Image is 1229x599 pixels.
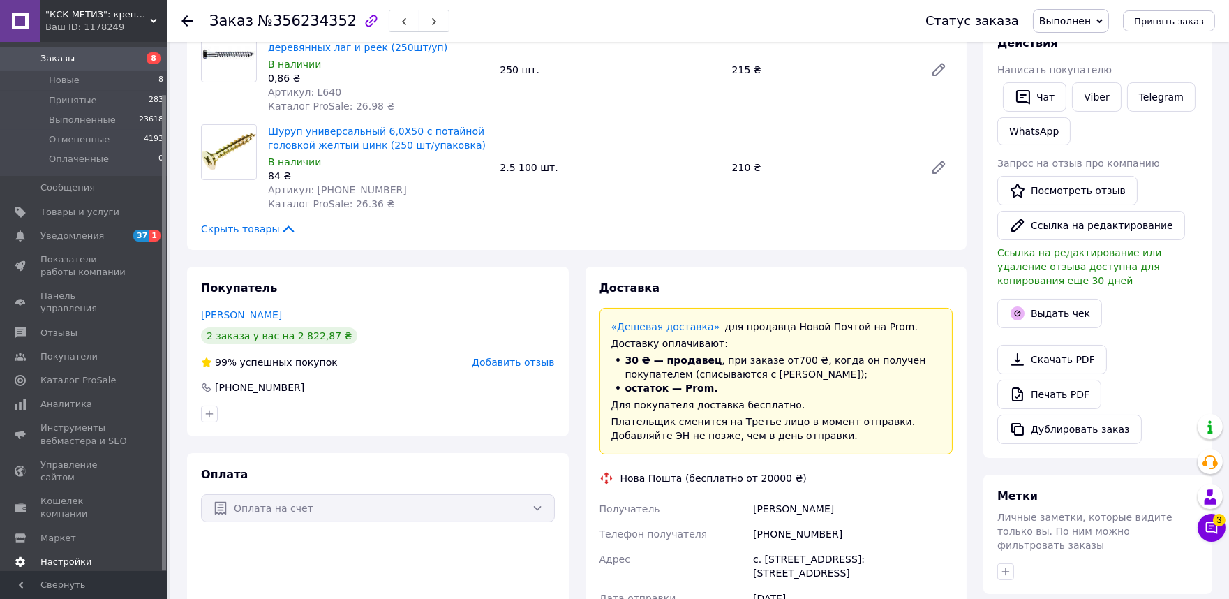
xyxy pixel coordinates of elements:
img: DIN 571 Шуруп 6Х40 для соединения деревянных лаг и реек (250шт/уп) [202,47,256,61]
span: Маркет [40,532,76,545]
div: успешных покупок [201,355,338,369]
a: [PERSON_NAME] [201,309,282,320]
span: Покупатели [40,350,98,363]
span: Товары и услуги [40,206,119,219]
span: Каталог ProSale [40,374,116,387]
span: Метки [997,489,1038,503]
span: Инструменты вебмастера и SEO [40,422,129,447]
a: «Дешевая доставка» [611,321,720,332]
span: Показатели работы компании [40,253,129,279]
a: Посмотреть отзыв [997,176,1138,205]
span: Принять заказ [1134,16,1204,27]
div: [PHONE_NUMBER] [214,380,306,394]
div: Статус заказа [925,14,1019,28]
span: "КСК МЕТИЗ": крепеж, такелаж [45,8,150,21]
span: Покупатель [201,281,277,295]
span: 23618 [139,114,163,126]
div: 2 заказа у вас на 2 822,87 ₴ [201,327,357,344]
span: Артикул: L640 [268,87,341,98]
a: DIN 571 Шуруп 6Х40 для соединения деревянных лаг и реек (250шт/уп) [268,28,460,53]
span: 8 [158,74,163,87]
span: Адрес [599,554,630,565]
span: Получатель [599,503,660,515]
span: Отмененные [49,133,110,146]
button: Чат с покупателем3 [1198,514,1226,542]
span: Оплата [201,468,248,481]
span: Действия [997,36,1058,50]
a: Viber [1072,82,1121,112]
button: Ссылка на редактирование [997,211,1185,240]
div: [PHONE_NUMBER] [750,522,955,547]
span: 1 [149,230,161,242]
a: Шуруп универсальный 6,0Х50 с потайной головкой желтый цинк (250 шт/упаковка) [268,126,486,151]
button: Принять заказ [1123,10,1215,31]
span: 0 [158,153,163,165]
span: Управление сайтом [40,459,129,484]
div: 210 ₴ [727,158,919,177]
span: Добавить отзыв [472,357,554,368]
span: Новые [49,74,80,87]
span: Уведомления [40,230,104,242]
a: WhatsApp [997,117,1071,145]
div: Доставку оплачивают: [611,337,941,350]
span: 4193 [144,133,163,146]
span: Выполненные [49,114,116,126]
span: Отзывы [40,327,77,339]
span: Принятые [49,94,97,107]
span: 3 [1213,510,1226,523]
div: 250 шт. [494,60,726,80]
a: Скачать PDF [997,345,1107,374]
li: , при заказе от 700 ₴ , когда он получен покупателем (списываются с [PERSON_NAME]); [611,353,941,381]
img: Шуруп универсальный 6,0Х50 с потайной головкой желтый цинк (250 шт/упаковка) [202,133,256,170]
span: Личные заметки, которые видите только вы. По ним можно фильтровать заказы [997,512,1172,551]
span: Сообщения [40,182,95,194]
div: [PERSON_NAME] [750,496,955,522]
span: Артикул: [PHONE_NUMBER] [268,184,407,195]
span: Каталог ProSale: 26.36 ₴ [268,198,394,209]
span: 37 [133,230,149,242]
span: Выполнен [1039,15,1091,27]
span: №356234352 [258,13,357,29]
span: Настройки [40,556,91,568]
span: 283 [149,94,163,107]
span: В наличии [268,59,321,70]
div: 0,86 ₴ [268,71,489,85]
a: Редактировать [925,56,953,84]
div: Плательщик сменится на Третье лицо в момент отправки. Добавляйте ЭН не позже, чем в день отправки. [611,415,941,443]
span: Запрос на отзыв про компанию [997,158,1160,169]
span: Заказ [209,13,253,29]
a: Telegram [1127,82,1196,112]
button: Дублировать заказ [997,415,1142,444]
span: Оплаченные [49,153,109,165]
span: 99% [215,357,237,368]
div: Ваш ID: 1178249 [45,21,167,34]
button: Выдать чек [997,299,1102,328]
div: для продавца Новой Почтой на Prom. [611,320,941,334]
button: Чат [1003,82,1066,112]
span: Ссылка на редактирование или удаление отзыва доступна для копирования еще 30 дней [997,247,1161,286]
a: Редактировать [925,154,953,182]
span: Заказы [40,52,75,65]
span: Скрыть товары [201,222,297,236]
div: 2.5 100 шт. [494,158,726,177]
div: Вернуться назад [181,14,193,28]
span: Панель управления [40,290,129,315]
span: Написать покупателю [997,64,1112,75]
span: Доставка [599,281,660,295]
div: 215 ₴ [727,60,919,80]
span: 8 [147,52,161,64]
span: В наличии [268,156,321,168]
span: Каталог ProSale: 26.98 ₴ [268,101,394,112]
span: Телефон получателя [599,528,708,540]
span: остаток — Prom. [625,383,718,394]
div: 84 ₴ [268,169,489,183]
span: Аналитика [40,398,92,411]
div: с. [STREET_ADDRESS]: [STREET_ADDRESS] [750,547,955,586]
div: Для покупателя доставка бесплатно. [611,398,941,412]
span: 30 ₴ — продавец [625,355,722,366]
a: Печать PDF [997,380,1101,409]
span: Кошелек компании [40,495,129,520]
div: Нова Пошта (бесплатно от 20000 ₴) [617,471,810,485]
